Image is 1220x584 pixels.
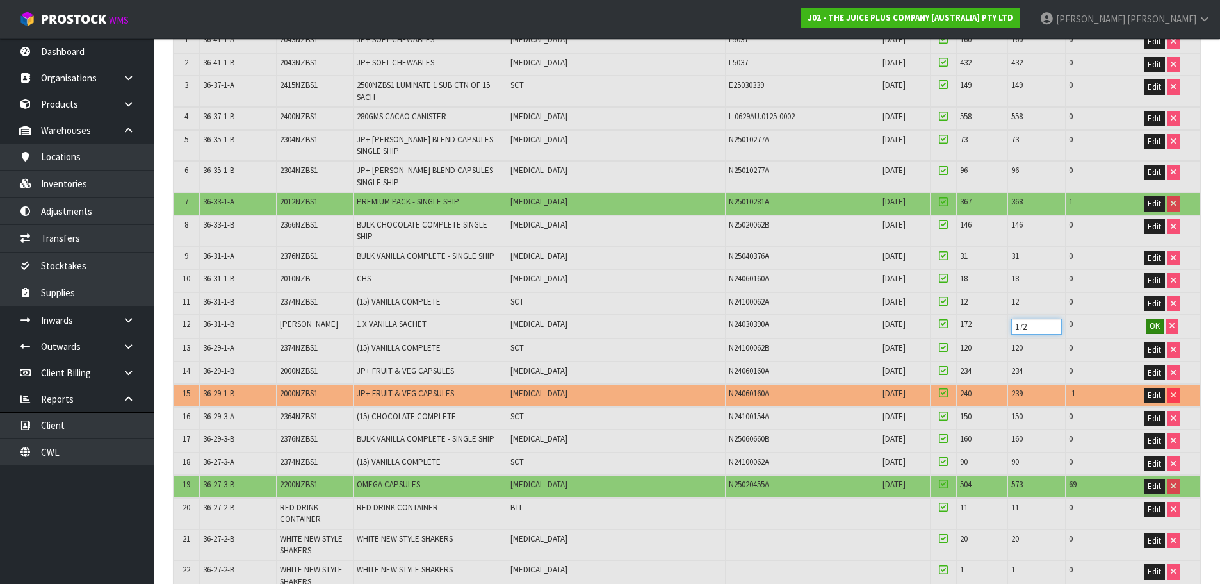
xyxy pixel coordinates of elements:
span: BULK VANILLA COMPLETE - SINGLE SHIP [357,433,494,444]
span: PREMIUM PACK - SINGLE SHIP [357,196,459,207]
span: -1 [1069,388,1075,399]
button: Edit [1144,479,1165,494]
span: N24100154A [729,411,769,422]
span: N24030390A [729,319,769,330]
span: 2374NZBS1 [280,342,318,353]
span: 1 [960,564,964,575]
span: N25010277A [729,134,769,145]
span: 12 [1011,296,1019,307]
span: 36-27-2-B [203,533,234,544]
button: Edit [1144,34,1165,49]
span: 36-29-3-A [203,411,234,422]
span: WHITE NEW STYLE SHAKERS [280,533,343,556]
span: 150 [1011,411,1023,422]
span: [DATE] [882,479,906,490]
span: Edit [1148,298,1161,309]
span: OMEGA CAPSULES [357,479,420,490]
button: Edit [1144,564,1165,580]
span: [DATE] [882,296,906,307]
span: Edit [1148,566,1161,577]
span: CHS [357,273,371,284]
span: Edit [1148,167,1161,178]
span: 234 [960,365,972,376]
span: 367 [960,196,972,207]
button: Edit [1144,296,1165,312]
span: 69 [1069,479,1077,490]
span: 15 [183,388,190,399]
span: 149 [960,79,972,90]
span: 36-27-2-B [203,502,234,513]
span: N25020455A [729,479,769,490]
span: 0 [1069,533,1073,544]
span: L-0629AU.0125-0002 [729,111,795,122]
span: 146 [1011,219,1023,230]
span: 0 [1069,456,1073,467]
span: 160 [1011,433,1023,444]
span: 36-33-1-A [203,196,234,207]
span: Edit [1148,367,1161,378]
span: 36-29-3-B [203,433,234,444]
span: 172 [960,319,972,330]
span: 0 [1069,411,1073,422]
span: N25060660B [729,433,769,444]
span: RED DRINK CONTAINER [357,502,438,513]
span: Edit [1148,81,1161,92]
button: Edit [1144,165,1165,180]
span: 6 [184,165,188,176]
button: Edit [1144,502,1165,517]
span: SCT [510,342,524,353]
span: Edit [1148,481,1161,492]
span: Edit [1148,458,1161,469]
a: J02 - THE JUICE PLUS COMPANY [AUSTRALIA] PTY LTD [801,8,1020,28]
span: 1 [184,34,188,45]
span: 0 [1069,365,1073,376]
span: BULK VANILLA COMPLETE - SINGLE SHIP [357,251,494,262]
span: 0 [1069,251,1073,262]
span: [PERSON_NAME] [1056,13,1125,25]
span: 31 [1011,251,1019,262]
span: 0 [1069,79,1073,90]
span: 36-31-1-A [203,251,234,262]
span: JP+ FRUIT & VEG CAPSULES [357,388,454,399]
span: 239 [1011,388,1023,399]
span: OK [1150,321,1160,331]
span: 17 [183,433,190,444]
span: SCT [510,79,524,90]
span: [DATE] [882,251,906,262]
span: 2000NZBS1 [280,388,318,399]
span: 36-35-1-B [203,165,234,176]
span: 22 [183,564,190,575]
span: 18 [183,456,190,467]
span: 2043NZBS1 [280,34,318,45]
button: Edit [1144,411,1165,426]
span: [DATE] [882,219,906,230]
span: 12 [183,319,190,330]
span: 0 [1069,296,1073,307]
span: 0 [1069,433,1073,444]
span: 36-31-1-B [203,296,234,307]
span: 96 [960,165,968,176]
span: 2012NZBS1 [280,196,318,207]
span: 2200NZBS1 [280,479,318,490]
span: JP+ [PERSON_NAME] BLEND CAPSULES - SINGLE SHIP [357,134,498,156]
span: L5037 [729,34,748,45]
span: 2304NZBS1 [280,165,318,176]
span: Edit [1148,344,1161,355]
span: 160 [960,34,972,45]
span: (15) VANILLA COMPLETE [357,296,441,307]
span: 160 [960,433,972,444]
span: 2415NZBS1 [280,79,318,90]
span: 36-41-1-A [203,34,234,45]
span: 280GMS CACAO CANISTER [357,111,446,122]
span: 36-29-1-B [203,388,234,399]
span: 90 [960,456,968,467]
span: 12 [960,296,968,307]
span: 2376NZBS1 [280,251,318,262]
span: Edit [1148,136,1161,147]
small: WMS [109,14,129,26]
span: 2374NZBS1 [280,296,318,307]
span: 3 [184,79,188,90]
span: 10 [183,273,190,284]
span: N24100062A [729,456,769,467]
span: 120 [1011,342,1023,353]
